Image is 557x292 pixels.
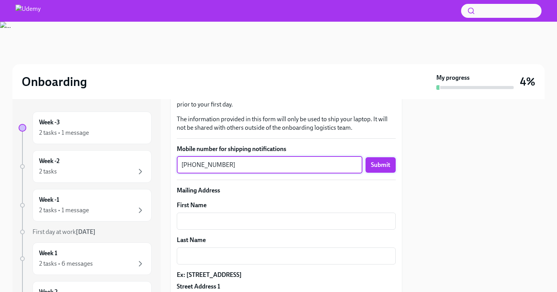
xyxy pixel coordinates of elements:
strong: Mailing Address [177,187,220,194]
h3: 4% [520,75,535,89]
h6: Week -3 [39,118,60,127]
img: Udemy [15,5,41,17]
div: 2 tasks • 1 message [39,206,89,215]
span: First day at work [32,228,96,235]
a: Week -22 tasks [19,150,152,183]
a: Week -32 tasks • 1 message [19,112,152,144]
h2: Onboarding [22,74,87,89]
div: 2 tasks [39,167,57,176]
a: First day at work[DATE] [19,228,152,236]
h6: Week -1 [39,196,59,204]
p: The information provided in this form will only be used to ship your laptop. It will not be share... [177,115,396,132]
strong: [DATE] [76,228,96,235]
a: Week -12 tasks • 1 message [19,189,152,222]
div: 2 tasks • 1 message [39,129,89,137]
h6: Week -2 [39,157,60,165]
strong: My progress [436,74,470,82]
a: Week 12 tasks • 6 messages [19,242,152,275]
label: Street Address 1 [177,282,220,291]
h6: Week 1 [39,249,57,258]
div: 2 tasks • 6 messages [39,259,93,268]
label: Ex: [STREET_ADDRESS] [177,271,396,279]
label: First Name [177,201,396,210]
button: Submit [366,157,396,173]
textarea: [PHONE_NUMBER] [181,160,358,170]
span: Submit [371,161,390,169]
label: Last Name [177,236,396,244]
label: Mobile number for shipping notifications [177,145,396,153]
